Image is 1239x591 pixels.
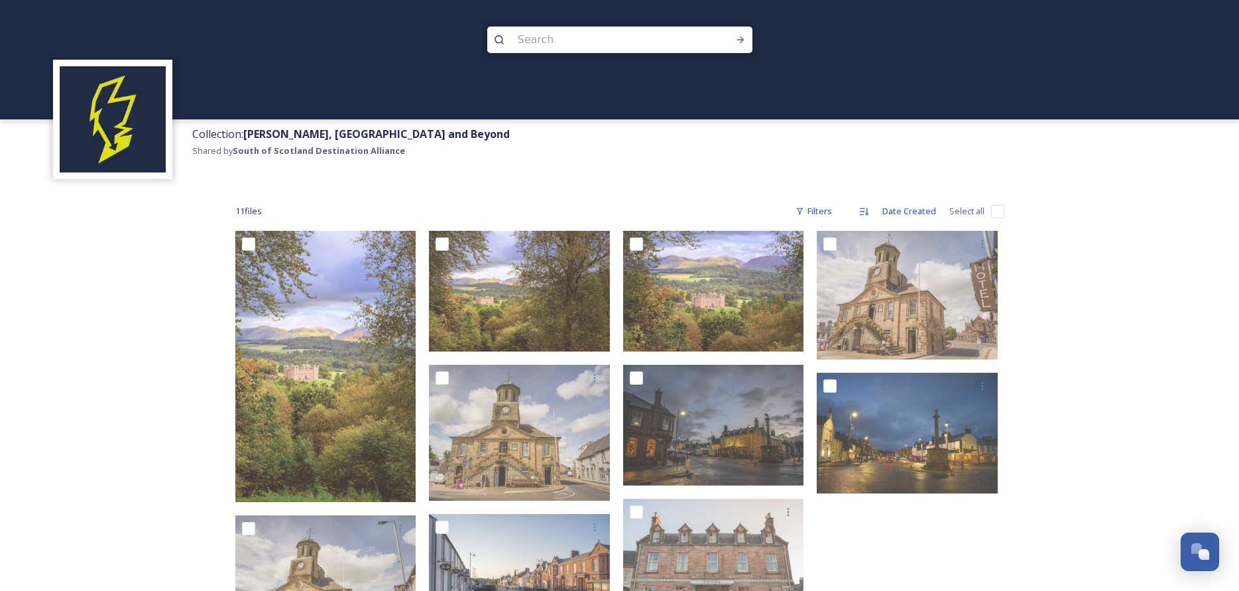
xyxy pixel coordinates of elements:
span: Collection: [192,127,510,141]
img: Christmas_Lights_Thornhill_B0010818.jpg [623,365,804,486]
div: Filters [789,198,839,224]
input: Search [511,25,693,54]
span: Select all [949,205,984,218]
img: Christmas_Lights_Thornhill_B0010829.jpg [817,373,998,493]
img: Sanquhar_B0015220-Pano.jpg [817,231,998,360]
img: Drumlanrig (7).jpg [623,231,804,352]
img: images.jpeg [60,66,166,172]
img: Drumlanrig (5).jpg [429,231,610,352]
span: Shared by [192,145,405,157]
strong: [PERSON_NAME], [GEOGRAPHIC_DATA] and Beyond [243,127,510,141]
div: Date Created [876,198,943,224]
img: Sanquhar_B0015214.jpg [429,365,610,501]
button: Open Chat [1181,533,1219,571]
img: Drumlanrig (6).jpg [235,231,416,502]
span: 11 file s [235,205,262,218]
strong: South of Scotland Destination Alliance [233,145,405,157]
